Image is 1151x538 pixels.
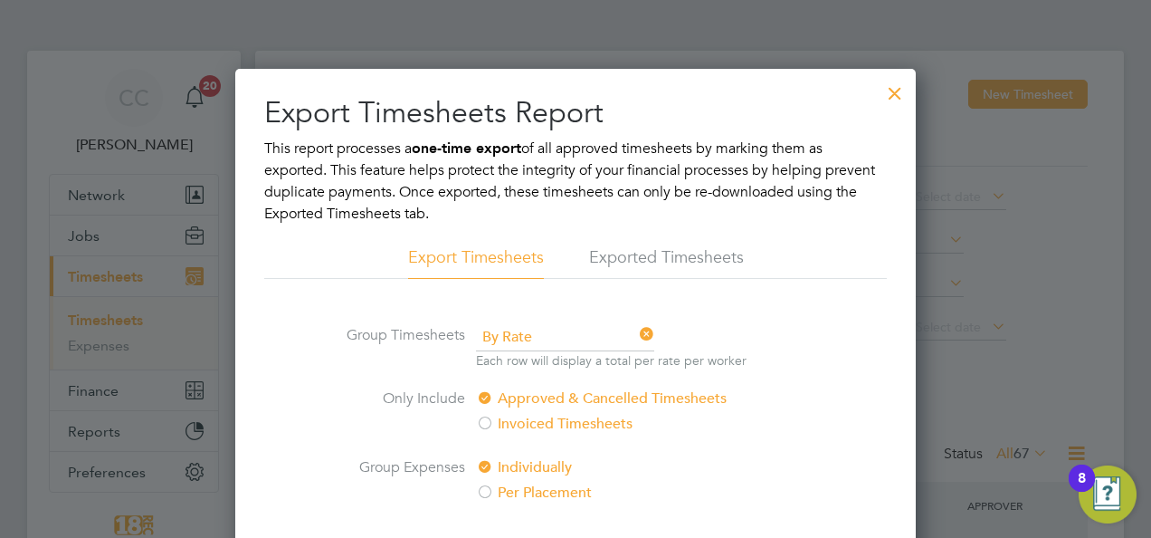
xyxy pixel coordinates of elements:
[476,456,779,478] label: Individually
[476,413,779,435] label: Invoiced Timesheets
[589,246,744,279] li: Exported Timesheets
[476,324,654,351] span: By Rate
[264,94,887,132] h2: Export Timesheets Report
[329,388,465,435] label: Only Include
[412,139,521,157] b: one-time export
[1079,466,1137,524] button: Open Resource Center, 8 new notifications
[329,324,465,366] label: Group Timesheets
[476,351,747,370] p: Each row will display a total per rate per worker
[264,138,887,225] p: This report processes a of all approved timesheets by marking them as exported. This feature help...
[329,456,465,504] label: Group Expenses
[1078,478,1086,502] div: 8
[476,388,779,409] label: Approved & Cancelled Timesheets
[408,246,544,279] li: Export Timesheets
[476,482,779,504] label: Per Placement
